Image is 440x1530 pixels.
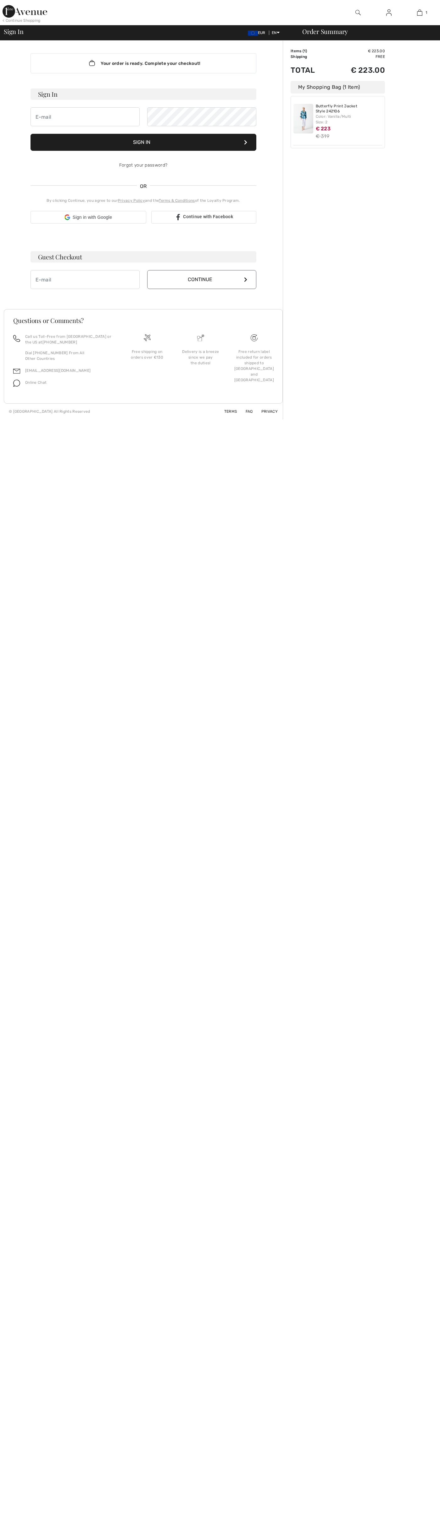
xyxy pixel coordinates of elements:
span: Online Chat [25,380,47,385]
span: 1 [426,10,427,15]
a: Forgot your password? [119,162,167,168]
a: Butterfly Print Jacket Style 242106 [316,104,382,114]
div: < Continue Shopping [3,18,41,23]
td: Shipping [291,54,330,59]
h3: Questions or Comments? [13,317,273,324]
h3: Sign In [31,88,256,100]
button: Sign In [31,134,256,151]
a: FAQ [238,409,253,414]
div: Color: Vanilla/Multi Size: 2 [316,114,382,125]
div: My Shopping Bag (1 Item) [291,81,385,93]
s: € 319 [316,133,330,139]
img: call [13,335,20,342]
span: OR [137,183,150,190]
div: Order Summary [295,28,436,35]
span: 1 [304,49,306,53]
span: € 223 [316,126,331,132]
img: email [13,368,20,375]
img: chat [13,380,20,387]
div: Your order is ready. Complete your checkout! [31,53,256,73]
a: Privacy [254,409,278,414]
a: 1 [404,9,435,16]
div: By clicking Continue, you agree to our and the of the Loyalty Program. [31,198,256,203]
div: Free shipping on orders over €130 [125,349,169,360]
img: Free shipping on orders over &#8364;130 [251,334,258,341]
p: Dial [PHONE_NUMBER] From All Other Countries [25,350,113,361]
img: My Bag [417,9,422,16]
div: © [GEOGRAPHIC_DATA] All Rights Reserved [9,409,90,414]
span: Sign In [4,28,23,35]
img: Euro [248,31,258,36]
img: Delivery is a breeze since we pay the duties! [197,334,204,341]
td: € 223.00 [330,59,385,81]
input: E-mail [31,270,140,289]
a: Terms & Conditions [159,198,195,203]
div: Delivery is a breeze since we pay the duties! [179,349,222,366]
td: Free [330,54,385,59]
div: Free return label included for orders shipped to [GEOGRAPHIC_DATA] and [GEOGRAPHIC_DATA] [232,349,276,383]
span: Continue with Facebook [183,214,233,219]
a: Terms [217,409,237,414]
button: Continue [147,270,256,289]
iframe: Sign in with Google Button [27,223,149,237]
div: Sign in with Google [31,211,146,224]
a: Sign In [381,9,397,17]
img: Free shipping on orders over &#8364;130 [144,334,151,341]
td: Items ( ) [291,48,330,54]
a: Continue with Facebook [151,211,256,224]
span: EN [272,31,280,35]
span: Sign in with Google [73,214,112,221]
input: E-mail [31,107,140,126]
td: € 223.00 [330,48,385,54]
td: Total [291,59,330,81]
a: [PHONE_NUMBER] [42,340,77,344]
img: search the website [355,9,361,16]
h3: Guest Checkout [31,251,256,263]
span: EUR [248,31,268,35]
p: Call us Toll-Free from [GEOGRAPHIC_DATA] or the US at [25,334,113,345]
a: Privacy Policy [118,198,145,203]
img: Butterfly Print Jacket Style 242106 [293,104,313,133]
a: [EMAIL_ADDRESS][DOMAIN_NAME] [25,368,91,373]
img: My Info [386,9,392,16]
img: 1ère Avenue [3,5,47,18]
